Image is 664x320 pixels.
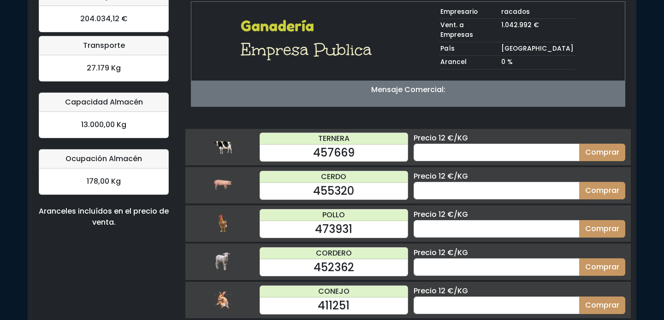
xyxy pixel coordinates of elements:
[414,247,625,258] div: Precio 12 €/KG
[439,42,499,56] td: País
[260,145,408,161] div: 457669
[260,133,408,145] div: TERNERA
[414,133,625,144] div: Precio 12 €/KG
[260,297,408,314] div: 411251
[39,112,168,138] div: 13.000,00 Kg
[260,259,408,276] div: 452362
[260,171,408,183] div: CERDO
[213,214,232,233] img: pollo.png
[414,209,625,220] div: Precio 12 €/KG
[241,39,378,61] h1: Empresa Publica
[439,19,499,42] td: Vent. a Empresas
[414,171,625,182] div: Precio 12 €/KG
[213,176,232,194] img: cerdo.png
[499,56,575,70] td: 0 %
[39,150,168,169] div: Ocupación Almacén
[260,286,408,297] div: CONEJO
[579,297,625,314] button: Comprar
[260,221,408,238] div: 473931
[260,209,408,221] div: POLLO
[39,6,168,32] div: 204.034,12 €
[499,19,575,42] td: 1.042.992 €
[579,220,625,238] button: Comprar
[39,169,168,194] div: 178,00 Kg
[579,144,625,161] button: Comprar
[499,42,575,56] td: [GEOGRAPHIC_DATA]
[191,84,625,95] p: Mensaje Comercial:
[213,138,232,156] img: ternera.png
[579,182,625,199] button: Comprar
[39,93,168,112] div: Capacidad Almacén
[213,252,232,271] img: cordero.png
[414,285,625,297] div: Precio 12 €/KG
[499,6,575,19] td: racados
[260,183,408,199] div: 455320
[579,258,625,276] button: Comprar
[39,55,168,81] div: 27.179 Kg
[241,17,378,35] h2: Ganadería
[260,248,408,259] div: CORDERO
[439,56,499,70] td: Arancel
[213,291,232,309] img: conejo.png
[439,6,499,19] td: Empresario
[39,206,169,228] div: Aranceles incluídos en el precio de venta.
[39,36,168,55] div: Transporte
